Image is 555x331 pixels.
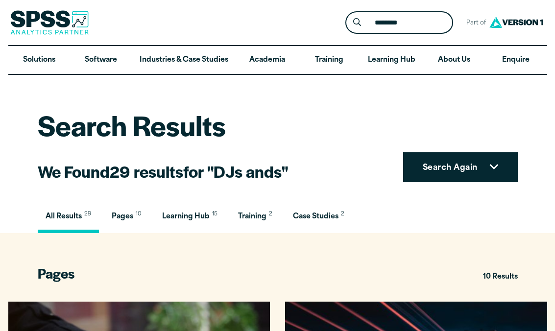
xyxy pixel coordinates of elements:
span: Pages [112,213,133,220]
button: Search Again [403,152,518,183]
a: Software [70,46,132,74]
button: Search magnifying glass icon [348,14,366,32]
h1: Search Results [38,106,288,143]
h2: We Found for "DJs ands" [38,161,288,182]
span: Learning Hub [162,213,210,220]
a: About Us [423,46,485,74]
img: Version1 Logo [487,13,546,31]
a: Training [298,46,360,74]
a: Enquire [485,46,547,74]
img: SPSS Analytics Partner [10,10,89,35]
strong: 29 results [110,160,183,183]
nav: Desktop version of site main menu [8,46,547,74]
a: Academia [236,46,298,74]
svg: Search magnifying glass icon [353,18,361,26]
span: Part of [461,16,487,30]
a: Learning Hub [360,46,423,74]
a: Industries & Case Studies [132,46,236,74]
span: Training [238,213,266,220]
span: All Results [46,213,82,220]
a: Solutions [8,46,70,74]
span: 10 Results [483,268,518,286]
span: Case Studies [293,213,338,220]
span: Pages [38,264,74,283]
form: Site Header Search Form [345,11,453,34]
